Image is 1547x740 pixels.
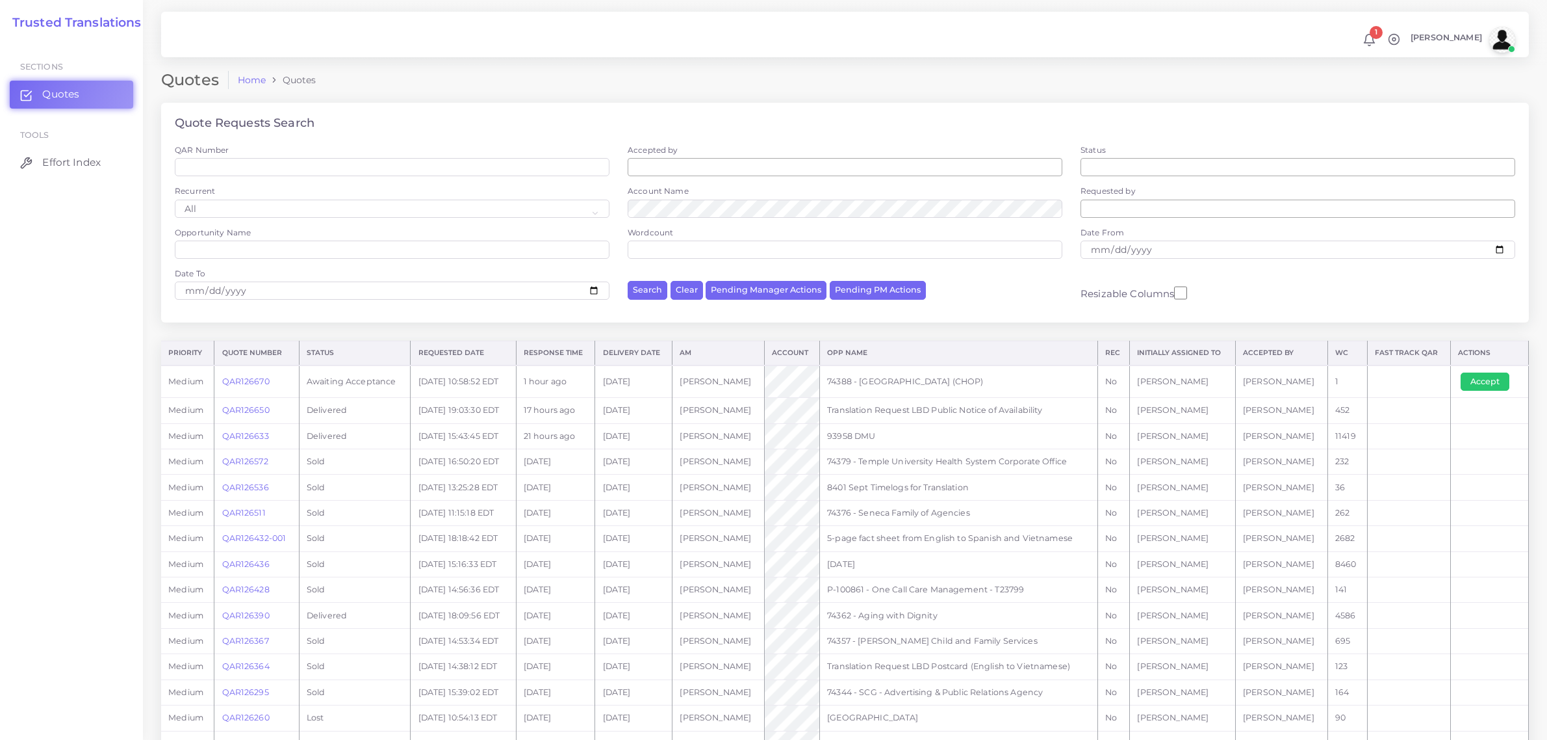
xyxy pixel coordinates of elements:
[1235,551,1327,577] td: [PERSON_NAME]
[10,81,133,108] a: Quotes
[1130,577,1236,603] td: [PERSON_NAME]
[516,577,595,603] td: [DATE]
[1130,365,1236,398] td: [PERSON_NAME]
[1327,577,1367,603] td: 141
[672,500,765,525] td: [PERSON_NAME]
[1370,26,1383,39] span: 1
[1327,654,1367,680] td: 123
[819,551,1097,577] td: [DATE]
[175,144,229,155] label: QAR Number
[1097,449,1129,475] td: No
[595,398,672,423] td: [DATE]
[672,341,765,365] th: AM
[299,680,411,705] td: Sold
[819,706,1097,731] td: [GEOGRAPHIC_DATA]
[1327,603,1367,628] td: 4586
[1130,341,1236,365] th: Initially Assigned to
[595,423,672,449] td: [DATE]
[516,500,595,525] td: [DATE]
[1097,603,1129,628] td: No
[222,585,270,594] a: QAR126428
[595,654,672,680] td: [DATE]
[628,281,667,300] button: Search
[1097,500,1129,525] td: No
[1327,680,1367,705] td: 164
[1080,285,1187,301] label: Resizable Columns
[672,475,765,500] td: [PERSON_NAME]
[819,654,1097,680] td: Translation Request LBD Postcard (English to Vietnamese)
[830,281,926,300] button: Pending PM Actions
[168,405,203,415] span: medium
[222,713,270,722] a: QAR126260
[819,577,1097,603] td: P-100861 - One Call Care Management - T23799
[175,185,215,196] label: Recurrent
[595,680,672,705] td: [DATE]
[168,611,203,620] span: medium
[222,482,269,492] a: QAR126536
[1235,365,1327,398] td: [PERSON_NAME]
[1327,628,1367,654] td: 695
[516,449,595,475] td: [DATE]
[1130,449,1236,475] td: [PERSON_NAME]
[222,533,287,543] a: QAR126432-001
[672,603,765,628] td: [PERSON_NAME]
[672,365,765,398] td: [PERSON_NAME]
[516,680,595,705] td: [DATE]
[411,526,516,551] td: [DATE] 18:18:42 EDT
[175,268,205,279] label: Date To
[222,405,270,415] a: QAR126650
[168,533,203,543] span: medium
[222,661,270,671] a: QAR126364
[20,62,63,72] span: Sections
[20,130,49,140] span: Tools
[266,73,316,86] li: Quotes
[411,449,516,475] td: [DATE] 16:50:20 EDT
[42,87,79,101] span: Quotes
[595,526,672,551] td: [DATE]
[819,341,1097,365] th: Opp Name
[411,500,516,525] td: [DATE] 11:15:18 EDT
[1130,628,1236,654] td: [PERSON_NAME]
[819,365,1097,398] td: 74388 - [GEOGRAPHIC_DATA] (CHOP)
[411,398,516,423] td: [DATE] 19:03:30 EDT
[516,475,595,500] td: [DATE]
[516,398,595,423] td: 17 hours ago
[299,475,411,500] td: Sold
[1097,526,1129,551] td: No
[411,628,516,654] td: [DATE] 14:53:34 EDT
[299,341,411,365] th: Status
[819,526,1097,551] td: 5-page fact sheet from English to Spanish and Vietnamese
[1097,341,1129,365] th: REC
[1130,526,1236,551] td: [PERSON_NAME]
[1080,227,1124,238] label: Date From
[672,654,765,680] td: [PERSON_NAME]
[222,687,269,697] a: QAR126295
[411,551,516,577] td: [DATE] 15:16:33 EDT
[1489,27,1515,53] img: avatar
[516,423,595,449] td: 21 hours ago
[299,398,411,423] td: Delivered
[672,423,765,449] td: [PERSON_NAME]
[299,628,411,654] td: Sold
[299,603,411,628] td: Delivered
[299,500,411,525] td: Sold
[3,16,142,31] a: Trusted Translations
[1097,628,1129,654] td: No
[1130,603,1236,628] td: [PERSON_NAME]
[672,706,765,731] td: [PERSON_NAME]
[214,341,299,365] th: Quote Number
[672,577,765,603] td: [PERSON_NAME]
[765,341,820,365] th: Account
[595,500,672,525] td: [DATE]
[672,680,765,705] td: [PERSON_NAME]
[238,73,266,86] a: Home
[1130,654,1236,680] td: [PERSON_NAME]
[411,577,516,603] td: [DATE] 14:56:36 EDT
[1411,34,1482,42] span: [PERSON_NAME]
[175,116,314,131] h4: Quote Requests Search
[411,603,516,628] td: [DATE] 18:09:56 EDT
[516,551,595,577] td: [DATE]
[1235,603,1327,628] td: [PERSON_NAME]
[222,559,270,569] a: QAR126436
[516,341,595,365] th: Response Time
